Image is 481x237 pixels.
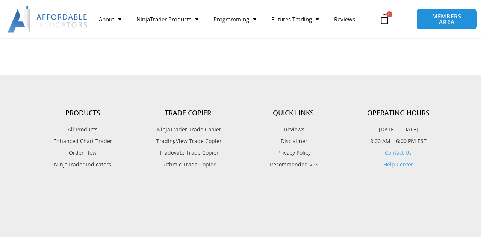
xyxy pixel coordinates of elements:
[206,11,264,28] a: Programming
[135,125,240,134] a: NinjaTrader Trade Copier
[91,11,375,28] nav: Menu
[135,136,240,146] a: TradingView Trade Copier
[346,125,451,134] p: [DATE] – [DATE]
[240,160,346,169] a: Recommended VPS
[53,136,112,146] span: Enhanced Chart Trader
[275,148,311,158] span: Privacy Policy
[240,136,346,146] a: Disclaimer
[416,9,477,30] a: MEMBERS AREA
[91,11,129,28] a: About
[69,148,97,158] span: Order Flow
[327,11,363,28] a: Reviews
[135,109,240,117] h4: Trade Copier
[368,8,401,30] a: 0
[68,125,98,134] span: All Products
[54,160,111,169] span: NinjaTrader Indicators
[30,125,135,134] a: All Products
[30,148,135,158] a: Order Flow
[279,136,307,146] span: Disclaimer
[157,148,219,158] span: Tradovate Trade Copier
[268,160,318,169] span: Recommended VPS
[240,109,346,117] h4: Quick Links
[30,109,135,117] h4: Products
[264,11,327,28] a: Futures Trading
[386,11,392,17] span: 0
[154,136,222,146] span: TradingView Trade Copier
[30,136,135,146] a: Enhanced Chart Trader
[424,14,469,25] span: MEMBERS AREA
[385,149,412,156] a: Contact Us
[240,148,346,158] a: Privacy Policy
[383,161,413,168] a: Help Center
[346,109,451,117] h4: Operating Hours
[240,125,346,134] a: Reviews
[8,6,88,33] img: LogoAI | Affordable Indicators – NinjaTrader
[30,160,135,169] a: NinjaTrader Indicators
[155,125,221,134] span: NinjaTrader Trade Copier
[129,11,206,28] a: NinjaTrader Products
[135,160,240,169] a: Rithmic Trade Copier
[282,125,304,134] span: Reviews
[160,160,216,169] span: Rithmic Trade Copier
[346,136,451,146] p: 8:00 AM – 6:00 PM EST
[135,148,240,158] a: Tradovate Trade Copier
